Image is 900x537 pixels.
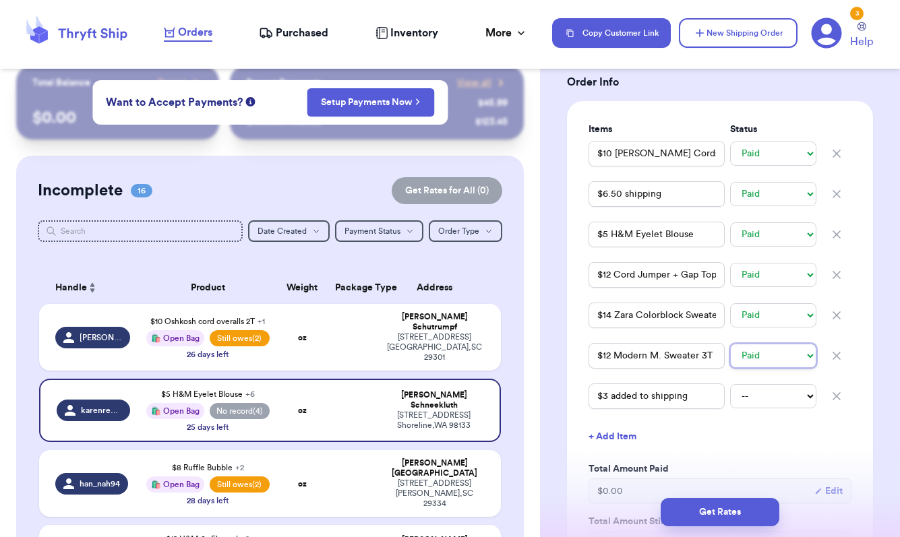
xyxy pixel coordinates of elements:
div: 🛍️ Open Bag [146,330,204,346]
a: Setup Payments Now [321,96,420,109]
span: Date Created [258,227,307,235]
div: 26 days left [187,349,229,360]
button: Sort ascending [87,280,98,296]
span: Handle [55,281,87,295]
span: + 6 [245,390,255,398]
span: Payout [158,76,187,90]
div: [STREET_ADDRESS] [PERSON_NAME] , SC 29334 [385,478,485,509]
h2: Incomplete [38,180,123,201]
span: + 2 [235,464,244,472]
button: Order Type [429,220,502,242]
div: $ 45.99 [478,96,508,110]
a: View all [457,76,508,90]
div: 🛍️ Open Bag [146,403,204,419]
div: [STREET_ADDRESS] Shoreline , WA 98133 [385,410,483,431]
span: karenrenee [81,405,122,416]
p: $ 0.00 [32,107,203,129]
h3: Order Info [567,74,873,90]
a: Orders [164,24,212,42]
strong: oz [298,334,307,342]
th: Weight [278,272,328,304]
button: Get Rates for All (0) [392,177,502,204]
label: Status [730,123,816,136]
div: [PERSON_NAME] [GEOGRAPHIC_DATA] [385,458,485,478]
th: Address [377,272,501,304]
span: No record (4) [210,403,269,419]
span: Help [850,34,873,50]
p: Total Balance [32,76,90,90]
span: View all [457,76,491,90]
div: 3 [850,7,864,20]
button: Date Created [248,220,330,242]
span: Orders [178,24,212,40]
span: Want to Accept Payments? [106,94,243,110]
div: 28 days left [187,495,229,506]
button: Get Rates [661,498,779,526]
div: More [485,25,528,41]
div: 25 days left [187,422,229,433]
input: Search [38,220,243,242]
span: $5 H&M Eyelet Blouse [161,390,255,398]
div: [STREET_ADDRESS] [GEOGRAPHIC_DATA] , SC 29301 [385,332,485,362]
span: 16 [131,184,152,197]
strong: oz [298,406,307,414]
label: Items [589,123,725,136]
div: 🛍️ Open Bag [146,476,204,493]
div: [PERSON_NAME] Schutrumpf [385,312,485,332]
div: [PERSON_NAME] Schneekluth [385,390,483,410]
span: [PERSON_NAME] [80,332,122,343]
span: Payment Status [344,227,400,235]
a: Payout [158,76,203,90]
span: Inventory [390,25,438,41]
span: Still owes (2) [210,476,269,493]
span: $8 Ruffle Bubble [172,464,244,472]
span: Order Type [438,227,479,235]
th: Package Type [327,272,377,304]
a: Help [850,22,873,50]
button: + Add Item [583,422,857,451]
span: Purchased [276,25,328,41]
span: han_nah94 [80,478,120,489]
span: $ 0.00 [597,484,623,498]
strong: oz [298,480,307,488]
button: Edit [814,484,843,498]
span: Still owes (2) [210,330,269,346]
label: Total Amount Paid [589,462,851,476]
button: New Shipping Order [679,18,798,48]
a: 3 [811,18,842,49]
a: Purchased [259,25,328,41]
span: + 1 [258,317,265,325]
button: Copy Customer Link [552,18,671,48]
button: Setup Payments Now [307,88,434,117]
p: Recent Payments [246,76,321,90]
span: $10 Oshkosh cord overalls 2T [150,317,265,325]
button: Payment Status [335,220,423,242]
th: Product [138,272,277,304]
a: Inventory [376,25,438,41]
div: $ 123.45 [475,115,508,129]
